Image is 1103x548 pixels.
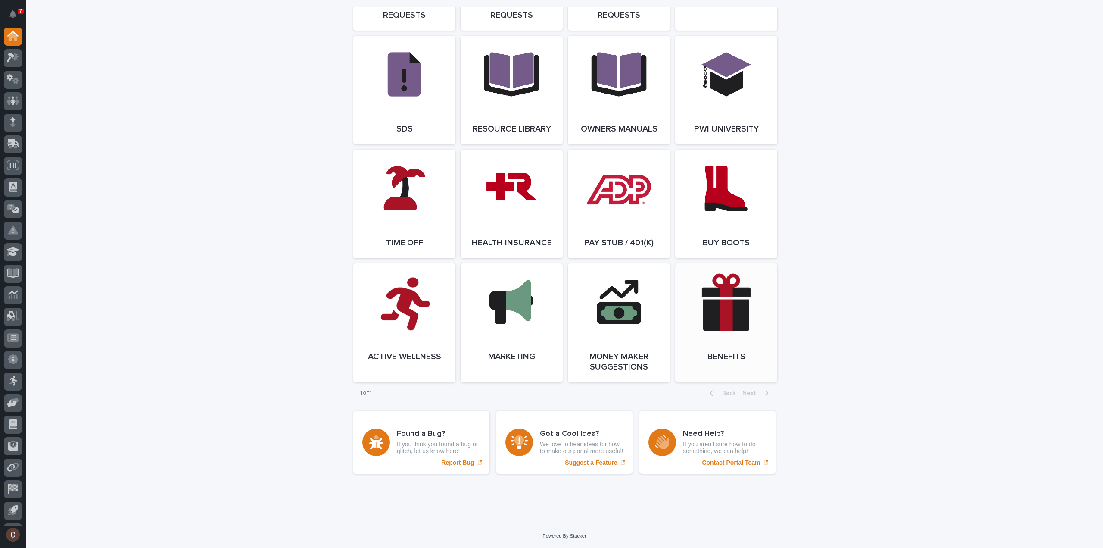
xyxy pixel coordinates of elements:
[461,36,563,144] a: Resource Library
[717,390,735,396] span: Back
[353,263,455,382] a: Active Wellness
[565,459,617,467] p: Suggest a Feature
[675,36,777,144] a: PWI University
[353,150,455,258] a: Time Off
[496,411,633,474] a: Suggest a Feature
[4,526,22,544] button: users-avatar
[353,411,489,474] a: Report Bug
[542,533,586,539] a: Powered By Stacker
[639,411,776,474] a: Contact Portal Team
[461,263,563,382] a: Marketing
[568,36,670,144] a: Owners Manuals
[4,5,22,23] button: Notifications
[702,459,760,467] p: Contact Portal Team
[11,10,22,24] div: Notifications7
[353,382,379,404] p: 1 of 1
[675,150,777,258] a: Buy Boots
[568,263,670,382] a: Money Maker Suggestions
[353,36,455,144] a: SDS
[540,441,623,455] p: We love to hear ideas for how to make our portal more useful!
[397,441,480,455] p: If you think you found a bug or glitch, let us know here!
[739,389,776,397] button: Next
[19,8,22,14] p: 7
[683,441,766,455] p: If you aren't sure how to do something, we can help!
[461,150,563,258] a: Health Insurance
[703,389,739,397] button: Back
[397,429,480,439] h3: Found a Bug?
[675,263,777,382] a: Benefits
[540,429,623,439] h3: Got a Cool Idea?
[683,429,766,439] h3: Need Help?
[742,390,761,396] span: Next
[568,150,670,258] a: Pay Stub / 401(k)
[441,459,474,467] p: Report Bug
